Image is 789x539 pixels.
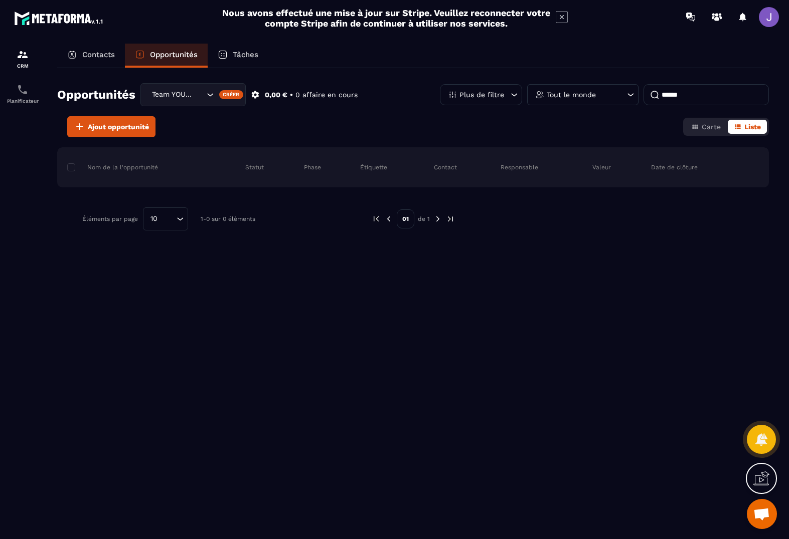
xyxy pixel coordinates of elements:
img: scheduler [17,84,29,96]
span: Carte [702,123,721,131]
p: de 1 [418,215,430,223]
p: Éléments par page [82,215,138,222]
p: Phase [304,163,321,171]
span: Team YOUGC - Formations [149,89,194,100]
p: Contact [434,163,457,171]
p: 0,00 € [265,90,287,100]
p: CRM [3,63,43,69]
div: Ouvrir le chat [747,499,777,529]
img: logo [14,9,104,27]
img: next [433,214,442,223]
p: • [290,90,293,100]
button: Ajout opportunité [67,116,155,137]
span: Ajout opportunité [88,122,149,132]
p: Contacts [82,50,115,59]
p: Statut [245,163,264,171]
div: Search for option [143,207,188,230]
button: Carte [685,120,727,134]
p: Opportunités [150,50,198,59]
span: 10 [147,213,161,224]
p: 0 affaire en cours [295,90,358,100]
p: Tâches [233,50,258,59]
p: Étiquette [360,163,387,171]
img: prev [384,214,393,223]
a: Opportunités [125,44,208,68]
p: 1-0 sur 0 éléments [201,215,255,222]
a: formationformationCRM [3,41,43,76]
p: Nom de la l'opportunité [67,163,158,171]
p: Valeur [592,163,611,171]
input: Search for option [194,89,204,100]
h2: Opportunités [57,85,135,105]
p: Tout le monde [547,91,596,98]
div: Créer [219,90,244,99]
p: 01 [397,209,414,228]
p: Planificateur [3,98,43,104]
img: next [446,214,455,223]
p: Plus de filtre [459,91,504,98]
span: Liste [744,123,761,131]
div: Search for option [140,83,246,106]
h2: Nous avons effectué une mise à jour sur Stripe. Veuillez reconnecter votre compte Stripe afin de ... [222,8,551,29]
input: Search for option [161,213,174,224]
img: formation [17,49,29,61]
button: Liste [728,120,767,134]
a: Tâches [208,44,268,68]
a: Contacts [57,44,125,68]
a: schedulerschedulerPlanificateur [3,76,43,111]
p: Responsable [501,163,538,171]
p: Date de clôture [651,163,698,171]
img: prev [372,214,381,223]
